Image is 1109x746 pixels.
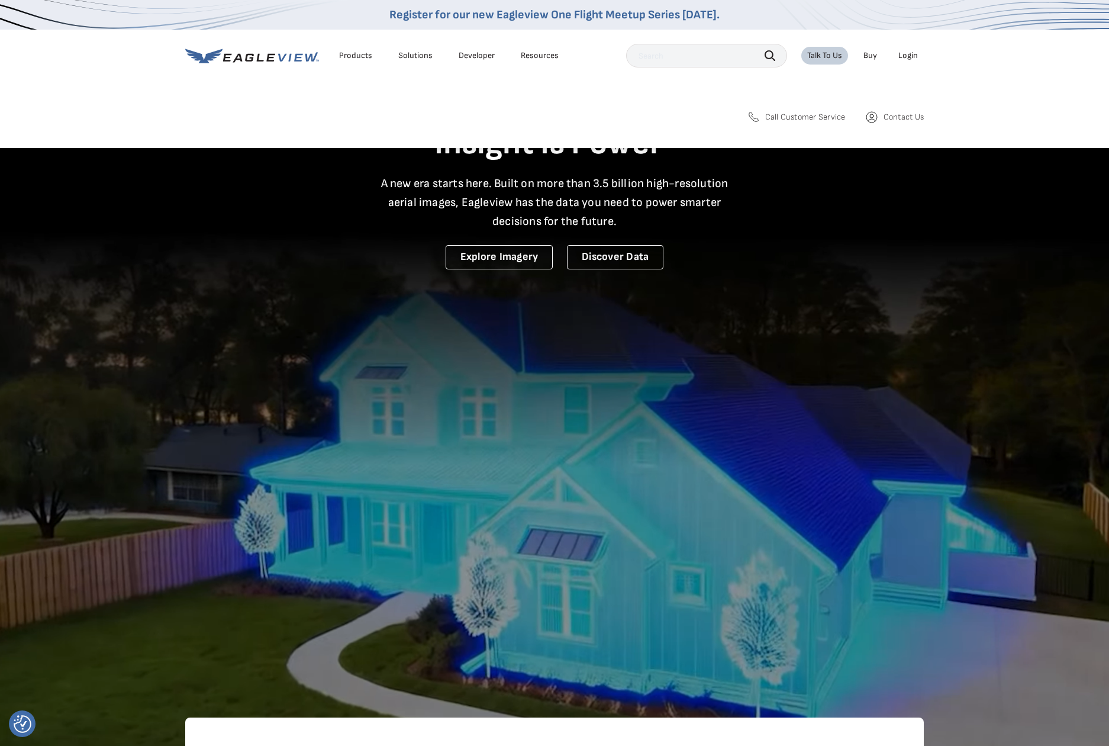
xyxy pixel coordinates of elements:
[898,50,918,61] div: Login
[626,44,787,67] input: Search
[765,112,846,123] span: Call Customer Service
[14,715,31,733] button: Consent Preferences
[865,110,924,124] a: Contact Us
[14,715,31,733] img: Revisit consent button
[863,50,877,61] a: Buy
[398,50,433,61] div: Solutions
[567,245,663,269] a: Discover Data
[339,50,372,61] div: Products
[807,50,842,61] div: Talk To Us
[459,50,495,61] a: Developer
[389,8,720,22] a: Register for our new Eagleview One Flight Meetup Series [DATE].
[884,112,924,123] span: Contact Us
[746,110,846,124] a: Call Customer Service
[521,50,559,61] div: Resources
[373,174,736,231] p: A new era starts here. Built on more than 3.5 billion high-resolution aerial images, Eagleview ha...
[446,245,553,269] a: Explore Imagery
